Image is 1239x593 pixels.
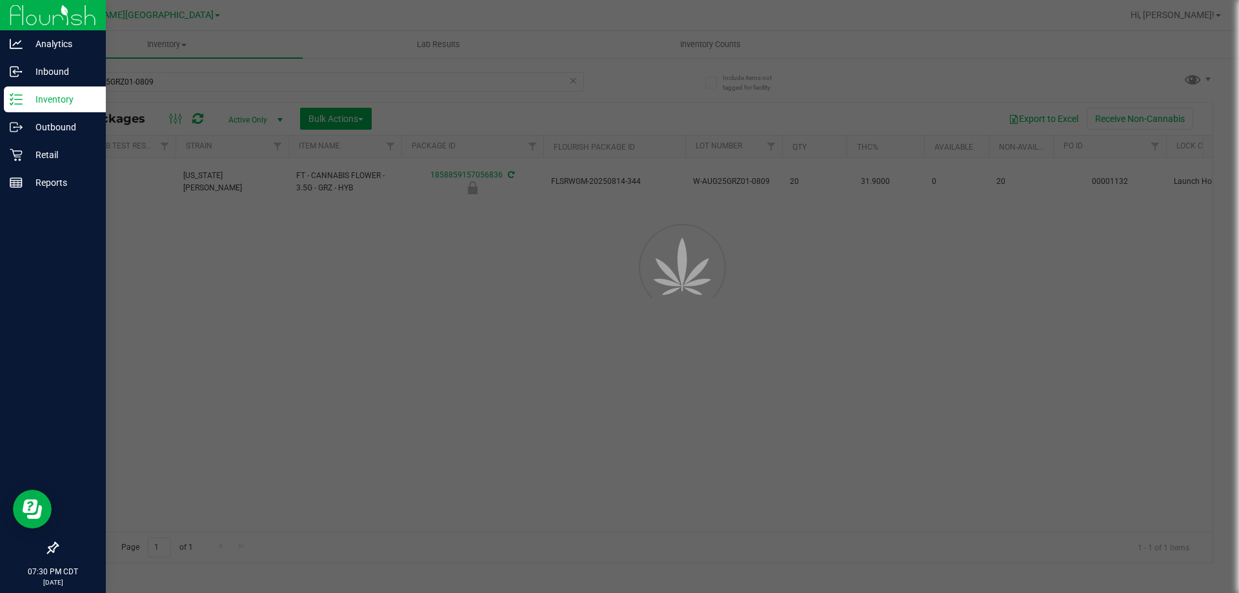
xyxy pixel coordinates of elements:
iframe: Resource center [13,490,52,528]
p: [DATE] [6,578,100,587]
p: Reports [23,175,100,190]
inline-svg: Outbound [10,121,23,134]
inline-svg: Inbound [10,65,23,78]
inline-svg: Inventory [10,93,23,106]
inline-svg: Analytics [10,37,23,50]
p: Inbound [23,64,100,79]
inline-svg: Retail [10,148,23,161]
p: Outbound [23,119,100,135]
p: 07:30 PM CDT [6,566,100,578]
p: Retail [23,147,100,163]
inline-svg: Reports [10,176,23,189]
p: Inventory [23,92,100,107]
p: Analytics [23,36,100,52]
